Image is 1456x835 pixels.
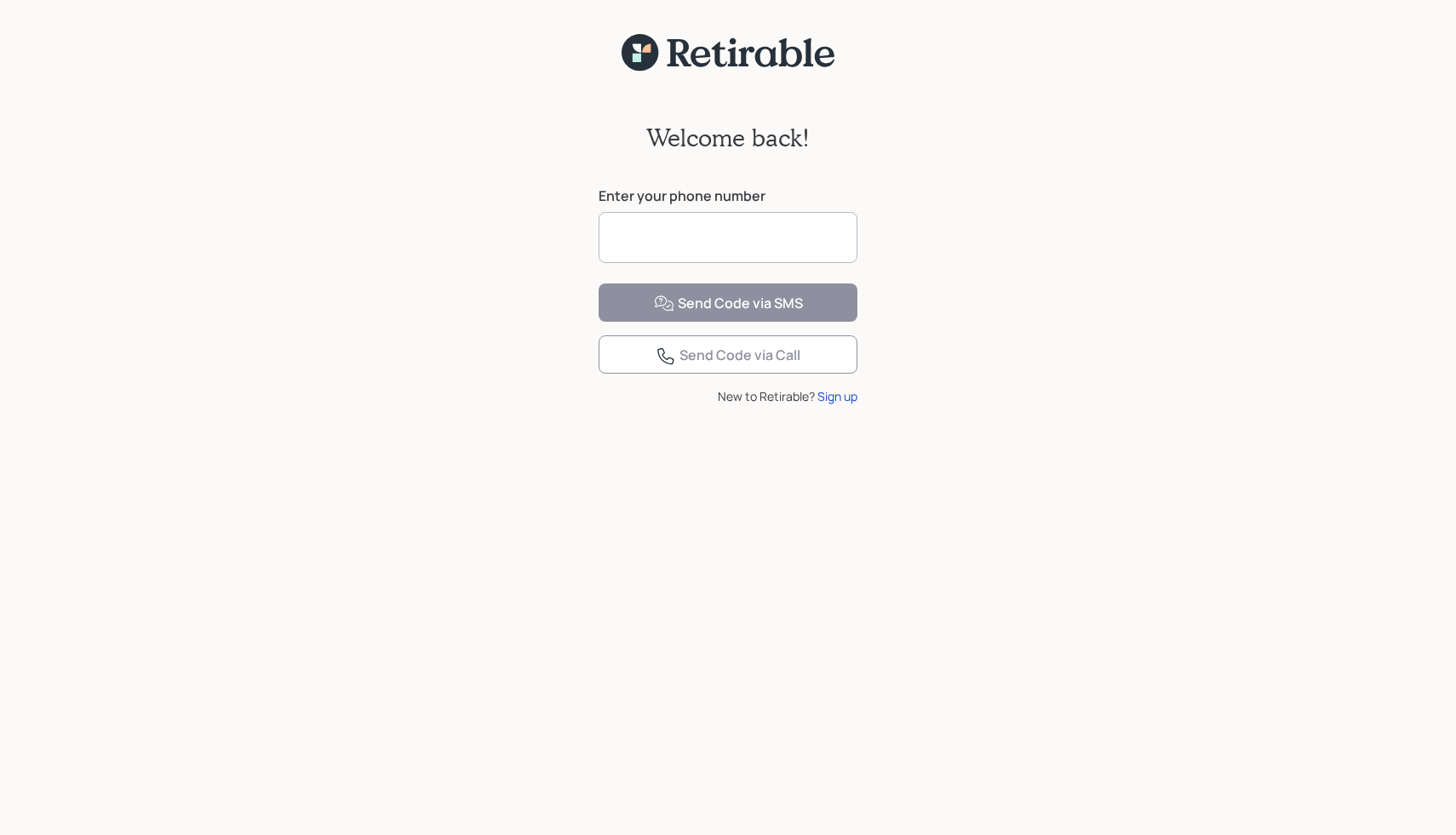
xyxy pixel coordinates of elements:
[599,387,857,405] div: New to Retirable?
[599,186,857,205] label: Enter your phone number
[817,387,857,405] div: Sign up
[599,335,857,374] button: Send Code via Call
[599,283,857,322] button: Send Code via SMS
[656,346,800,366] div: Send Code via Call
[646,123,810,152] h2: Welcome back!
[654,294,803,314] div: Send Code via SMS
